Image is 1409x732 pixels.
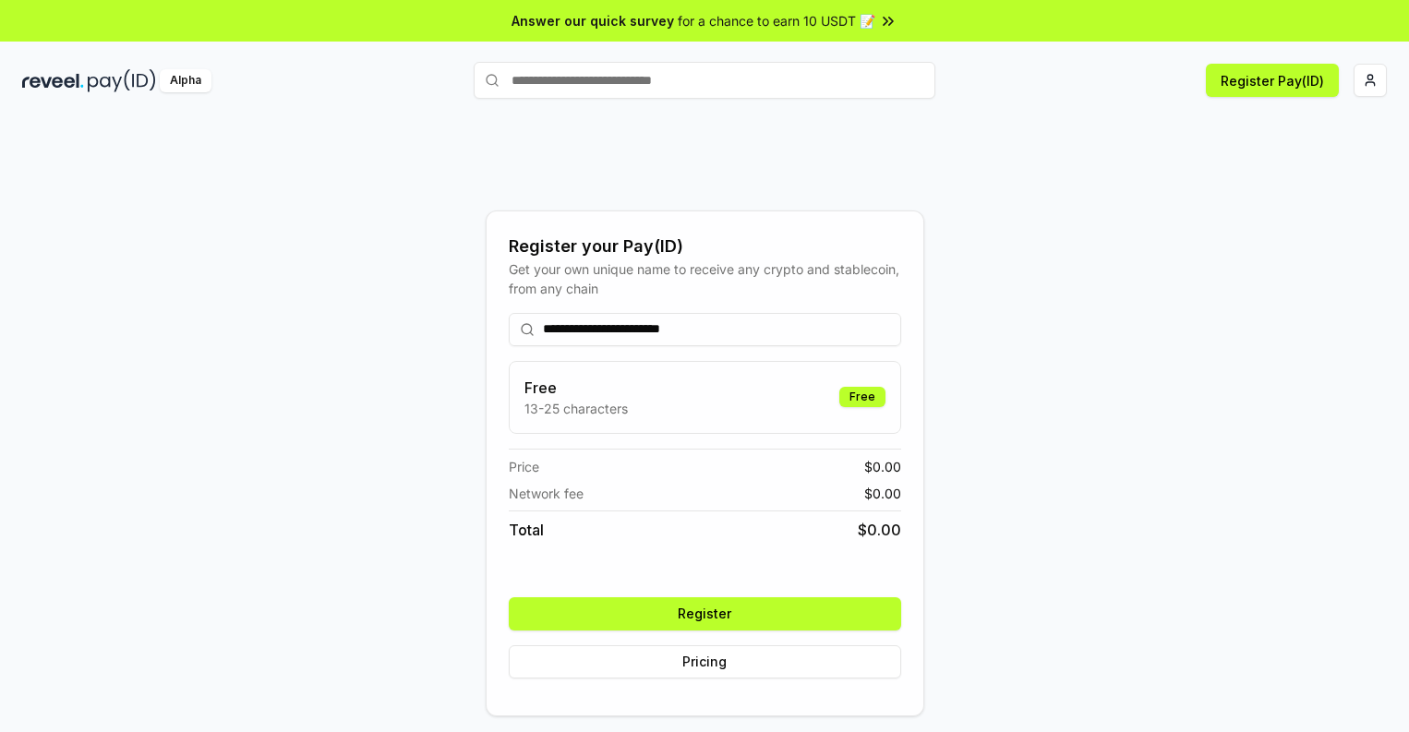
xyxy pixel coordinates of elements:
[509,597,901,630] button: Register
[524,399,628,418] p: 13-25 characters
[509,484,584,503] span: Network fee
[160,69,211,92] div: Alpha
[22,69,84,92] img: reveel_dark
[88,69,156,92] img: pay_id
[678,11,875,30] span: for a chance to earn 10 USDT 📝
[864,457,901,476] span: $ 0.00
[509,234,901,259] div: Register your Pay(ID)
[509,259,901,298] div: Get your own unique name to receive any crypto and stablecoin, from any chain
[858,519,901,541] span: $ 0.00
[1206,64,1339,97] button: Register Pay(ID)
[512,11,674,30] span: Answer our quick survey
[524,377,628,399] h3: Free
[864,484,901,503] span: $ 0.00
[839,387,885,407] div: Free
[509,457,539,476] span: Price
[509,645,901,678] button: Pricing
[509,519,544,541] span: Total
